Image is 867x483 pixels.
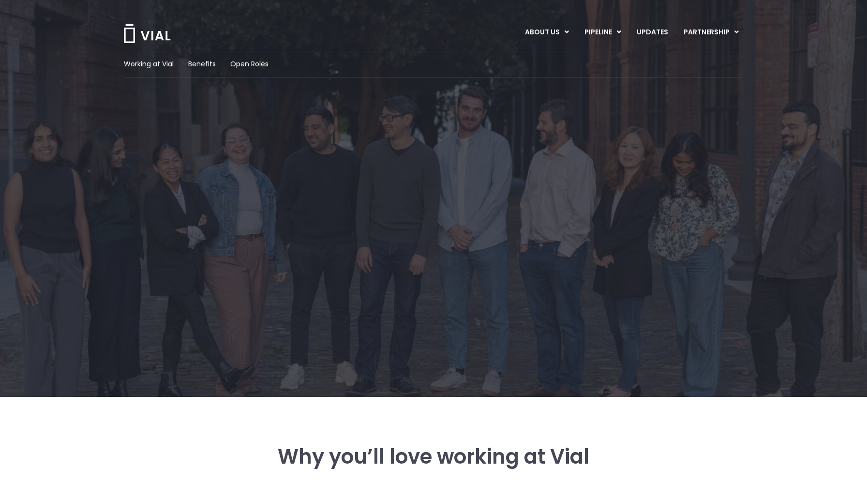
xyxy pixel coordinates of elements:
h3: Why you’ll love working at Vial [177,445,690,468]
a: Open Roles [230,59,269,69]
a: ABOUT USMenu Toggle [517,24,576,41]
a: UPDATES [629,24,675,41]
a: PARTNERSHIPMenu Toggle [676,24,747,41]
a: Benefits [188,59,216,69]
img: Vial Logo [123,24,171,43]
a: Working at Vial [124,59,174,69]
a: PIPELINEMenu Toggle [577,24,628,41]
